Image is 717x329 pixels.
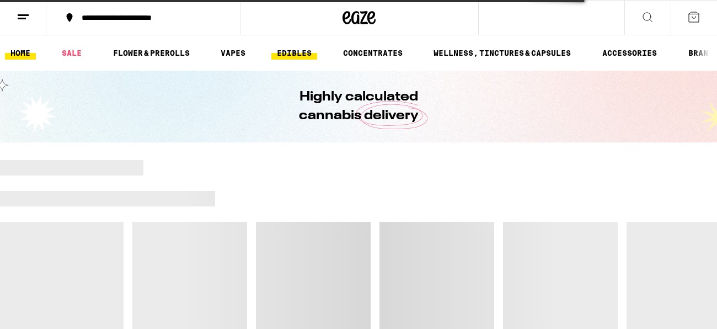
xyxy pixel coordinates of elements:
[108,46,195,60] a: FLOWER & PREROLLS
[597,46,662,60] a: ACCESSORIES
[215,46,251,60] a: VAPES
[56,46,87,60] a: SALE
[267,88,450,125] h1: Highly calculated cannabis delivery
[271,46,317,60] a: EDIBLES
[428,46,576,60] a: WELLNESS, TINCTURES & CAPSULES
[338,46,408,60] a: CONCENTRATES
[7,8,79,17] span: Hi. Need any help?
[5,46,36,60] a: HOME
